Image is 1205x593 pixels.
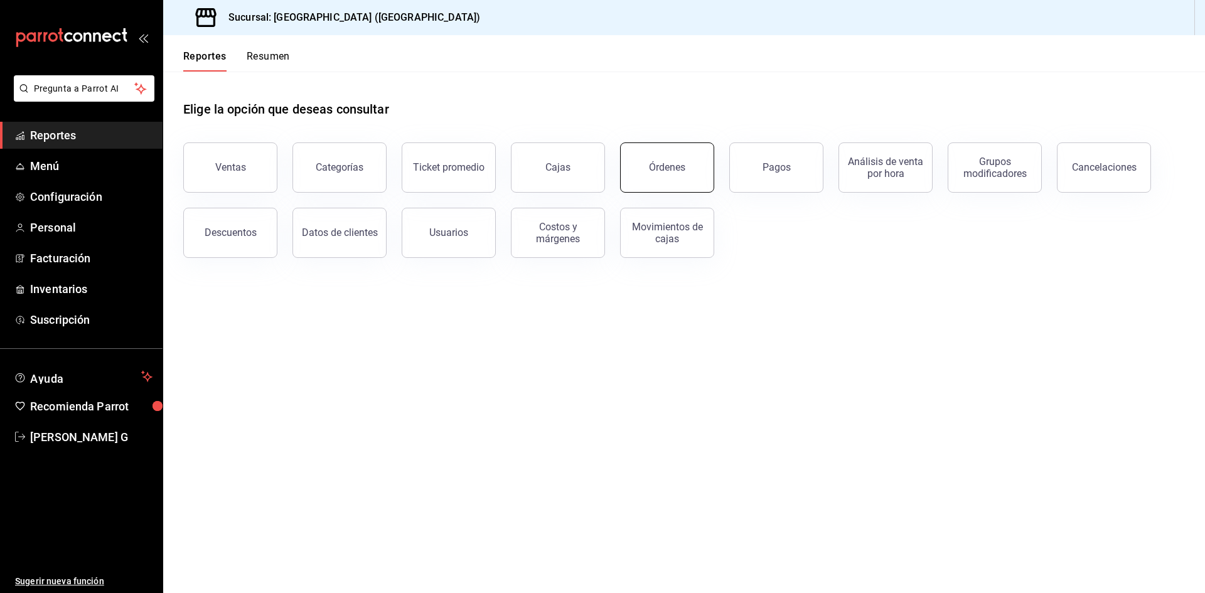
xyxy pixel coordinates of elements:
[183,142,277,193] button: Ventas
[948,142,1042,193] button: Grupos modificadores
[316,161,363,173] div: Categorías
[763,161,791,173] div: Pagos
[30,219,153,236] span: Personal
[247,50,290,72] button: Resumen
[620,208,714,258] button: Movimientos de cajas
[30,158,153,174] span: Menú
[628,221,706,245] div: Movimientos de cajas
[413,161,485,173] div: Ticket promedio
[138,33,148,43] button: open_drawer_menu
[9,91,154,104] a: Pregunta a Parrot AI
[30,429,153,446] span: [PERSON_NAME] G
[956,156,1034,179] div: Grupos modificadores
[30,188,153,205] span: Configuración
[511,142,605,193] button: Cajas
[30,280,153,297] span: Inventarios
[30,311,153,328] span: Suscripción
[14,75,154,102] button: Pregunta a Parrot AI
[302,227,378,238] div: Datos de clientes
[292,208,387,258] button: Datos de clientes
[218,10,480,25] h3: Sucursal: [GEOGRAPHIC_DATA] ([GEOGRAPHIC_DATA])
[402,142,496,193] button: Ticket promedio
[15,575,153,588] span: Sugerir nueva función
[429,227,468,238] div: Usuarios
[34,82,135,95] span: Pregunta a Parrot AI
[545,161,570,173] div: Cajas
[402,208,496,258] button: Usuarios
[183,50,290,72] div: navigation tabs
[30,127,153,144] span: Reportes
[292,142,387,193] button: Categorías
[215,161,246,173] div: Ventas
[30,250,153,267] span: Facturación
[183,208,277,258] button: Descuentos
[205,227,257,238] div: Descuentos
[620,142,714,193] button: Órdenes
[649,161,685,173] div: Órdenes
[30,398,153,415] span: Recomienda Parrot
[1057,142,1151,193] button: Cancelaciones
[183,100,389,119] h1: Elige la opción que deseas consultar
[519,221,597,245] div: Costos y márgenes
[847,156,924,179] div: Análisis de venta por hora
[1072,161,1137,173] div: Cancelaciones
[30,369,136,384] span: Ayuda
[729,142,823,193] button: Pagos
[838,142,933,193] button: Análisis de venta por hora
[183,50,227,72] button: Reportes
[511,208,605,258] button: Costos y márgenes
